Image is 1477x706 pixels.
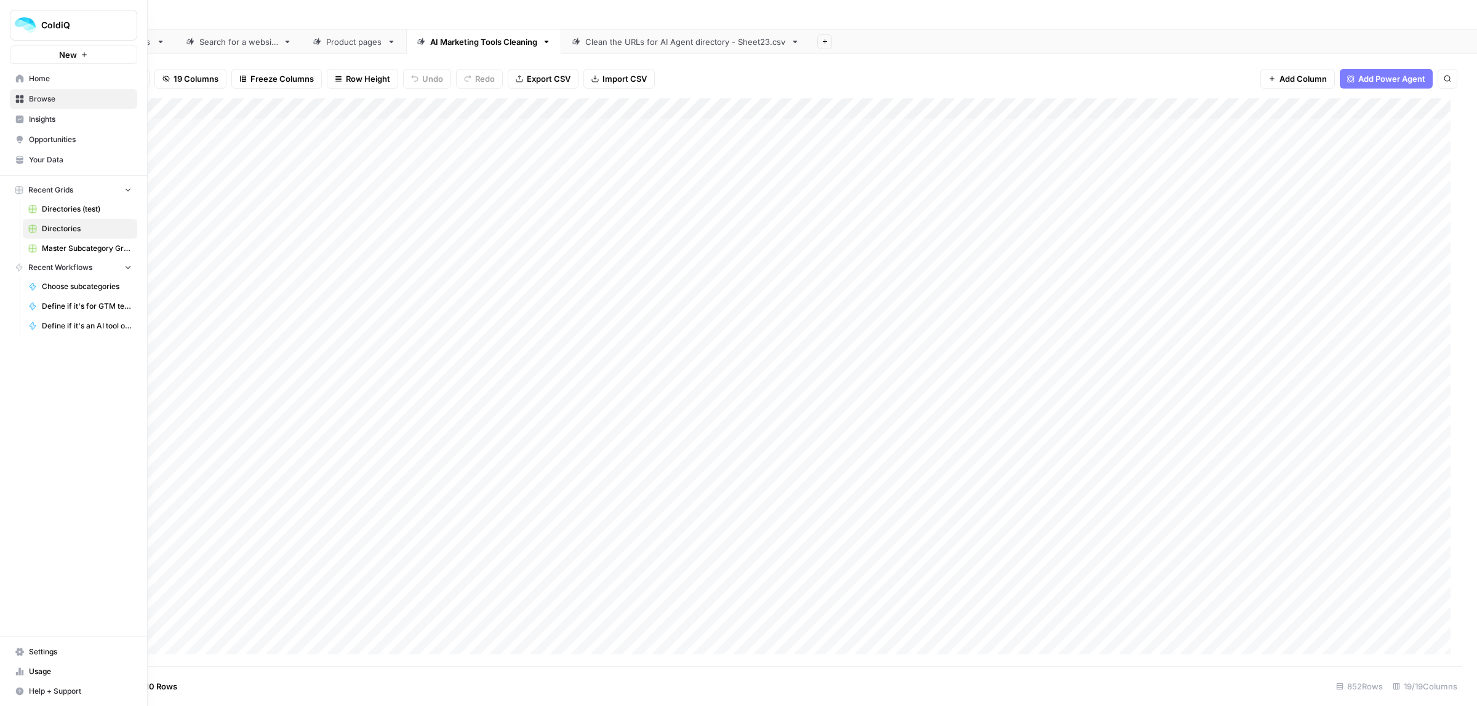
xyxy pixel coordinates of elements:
[10,109,137,129] a: Insights
[10,46,137,64] button: New
[346,73,390,85] span: Row Height
[29,73,132,84] span: Home
[23,277,137,296] a: Choose subcategories
[23,199,137,219] a: Directories (test)
[29,666,132,677] span: Usage
[1260,69,1335,89] button: Add Column
[302,30,406,54] a: Product pages
[14,14,36,36] img: ColdiQ Logo
[29,646,132,657] span: Settings
[41,19,116,31] span: ColdiQ
[10,258,137,277] button: Recent Workflows
[29,114,132,125] span: Insights
[508,69,578,89] button: Export CSV
[456,69,503,89] button: Redo
[23,239,137,258] a: Master Subcategory Grid View (1).csv
[29,134,132,145] span: Opportunities
[583,69,655,89] button: Import CSV
[430,36,537,48] div: AI Marketing Tools Cleaning
[1279,73,1327,85] span: Add Column
[175,30,302,54] a: Search for a website
[403,69,451,89] button: Undo
[10,662,137,681] a: Usage
[28,184,73,196] span: Recent Grids
[23,296,137,316] a: Define if it's for GTM teams?
[602,73,647,85] span: Import CSV
[10,181,137,199] button: Recent Grids
[42,320,132,331] span: Define if it's an AI tool or not?
[10,642,137,662] a: Settings
[42,204,132,215] span: Directories (test)
[1388,676,1462,696] div: 19/19 Columns
[406,30,561,54] a: AI Marketing Tools Cleaning
[174,73,218,85] span: 19 Columns
[10,150,137,170] a: Your Data
[231,69,322,89] button: Freeze Columns
[10,681,137,701] button: Help + Support
[1340,69,1433,89] button: Add Power Agent
[585,36,786,48] div: Clean the URLs for AI Agent directory - Sheet23.csv
[42,243,132,254] span: Master Subcategory Grid View (1).csv
[23,316,137,336] a: Define if it's an AI tool or not?
[561,30,810,54] a: Clean the URLs for AI Agent directory - Sheet23.csv
[475,73,495,85] span: Redo
[199,36,278,48] div: Search for a website
[1331,676,1388,696] div: 852 Rows
[154,69,226,89] button: 19 Columns
[422,73,443,85] span: Undo
[250,73,314,85] span: Freeze Columns
[327,69,398,89] button: Row Height
[42,281,132,292] span: Choose subcategories
[23,219,137,239] a: Directories
[326,36,382,48] div: Product pages
[10,89,137,109] a: Browse
[10,130,137,149] a: Opportunities
[1358,73,1425,85] span: Add Power Agent
[29,93,132,105] span: Browse
[29,686,132,697] span: Help + Support
[128,680,177,692] span: Add 10 Rows
[59,49,77,61] span: New
[28,262,92,273] span: Recent Workflows
[10,69,137,89] a: Home
[527,73,570,85] span: Export CSV
[10,10,137,41] button: Workspace: ColdiQ
[42,301,132,312] span: Define if it's for GTM teams?
[29,154,132,165] span: Your Data
[42,223,132,234] span: Directories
